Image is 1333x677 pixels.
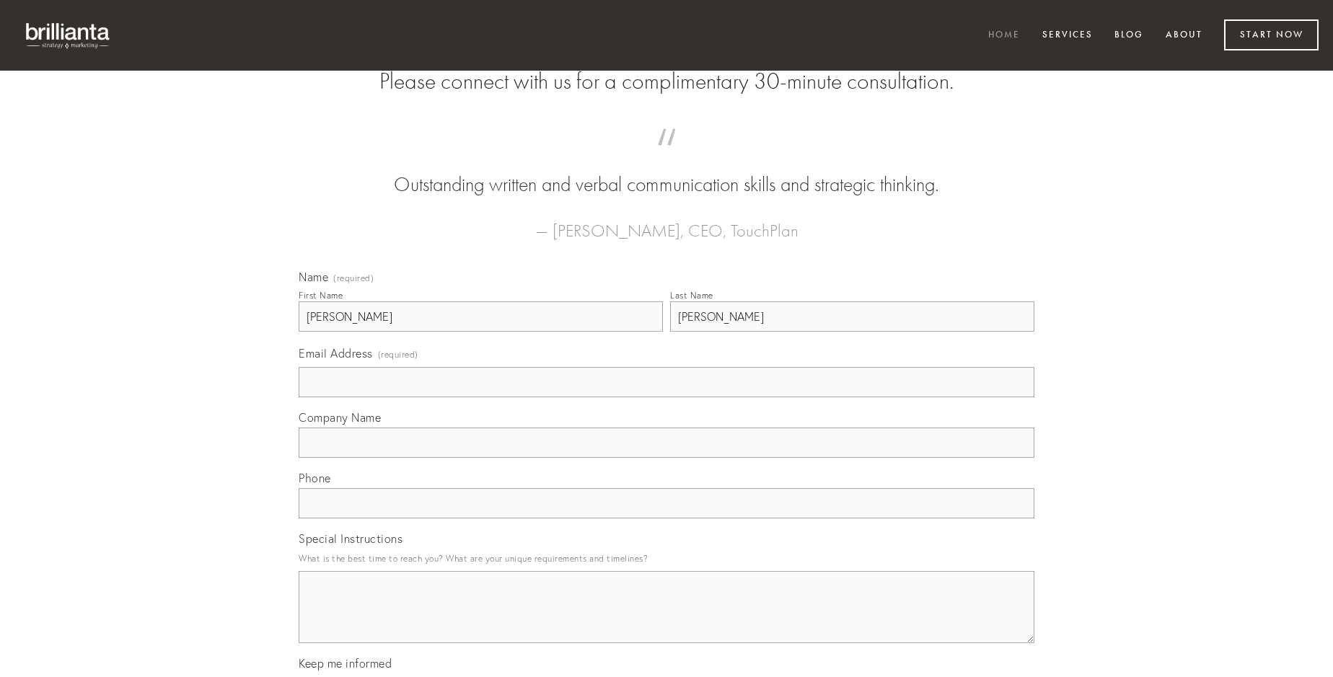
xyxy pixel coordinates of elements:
[1105,24,1153,48] a: Blog
[333,274,374,283] span: (required)
[322,143,1011,171] span: “
[322,199,1011,245] figcaption: — [PERSON_NAME], CEO, TouchPlan
[299,656,392,671] span: Keep me informed
[299,68,1034,95] h2: Please connect with us for a complimentary 30-minute consultation.
[1033,24,1102,48] a: Services
[322,143,1011,199] blockquote: Outstanding written and verbal communication skills and strategic thinking.
[1224,19,1319,50] a: Start Now
[378,345,418,364] span: (required)
[299,549,1034,568] p: What is the best time to reach you? What are your unique requirements and timelines?
[670,290,713,301] div: Last Name
[299,531,402,546] span: Special Instructions
[299,346,373,360] span: Email Address
[299,270,328,284] span: Name
[299,410,381,425] span: Company Name
[14,14,123,56] img: brillianta - research, strategy, marketing
[299,471,331,485] span: Phone
[979,24,1029,48] a: Home
[299,290,343,301] div: First Name
[1156,24,1212,48] a: About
